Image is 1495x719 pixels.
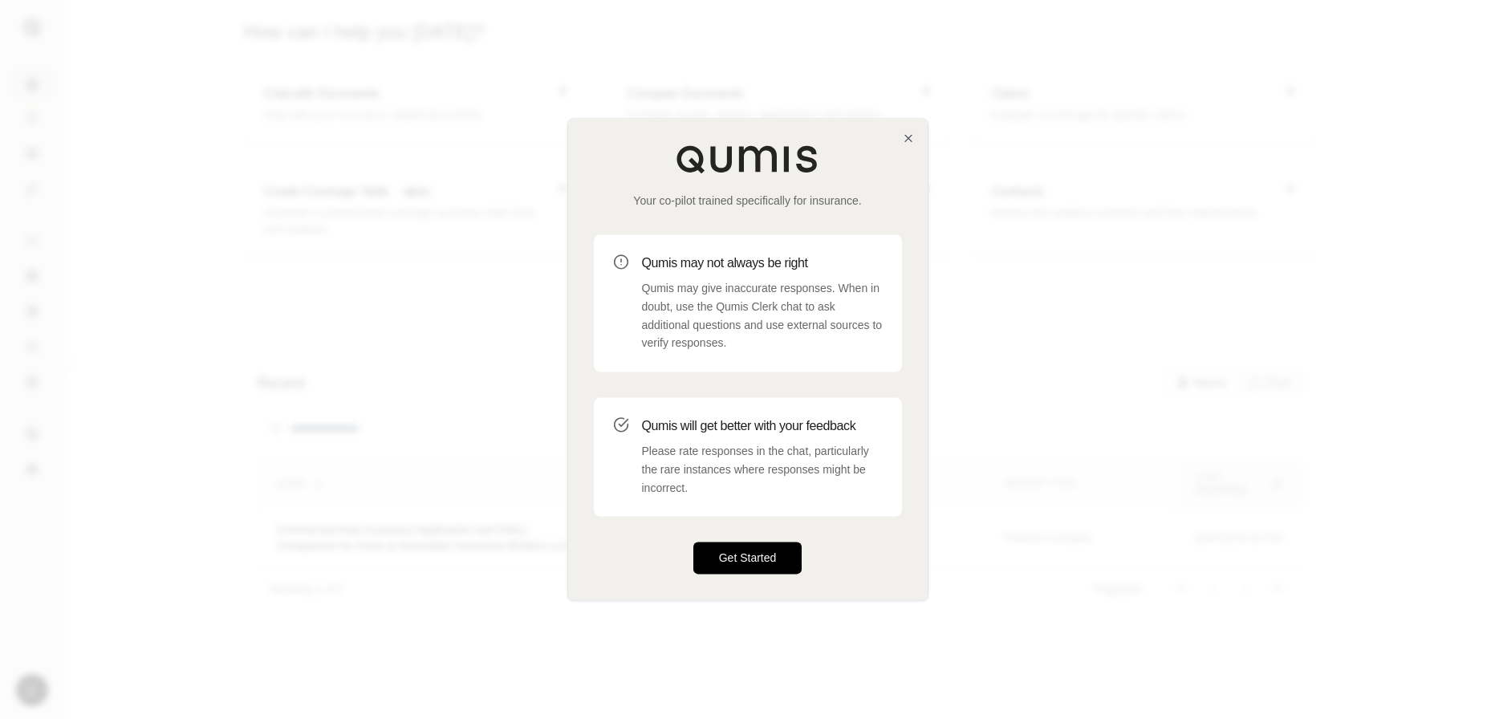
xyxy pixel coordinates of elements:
img: Qumis Logo [676,144,820,173]
p: Please rate responses in the chat, particularly the rare instances where responses might be incor... [642,442,883,497]
p: Your co-pilot trained specifically for insurance. [594,193,902,209]
p: Qumis may give inaccurate responses. When in doubt, use the Qumis Clerk chat to ask additional qu... [642,279,883,352]
h3: Qumis will get better with your feedback [642,416,883,436]
h3: Qumis may not always be right [642,254,883,273]
button: Get Started [693,542,802,575]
